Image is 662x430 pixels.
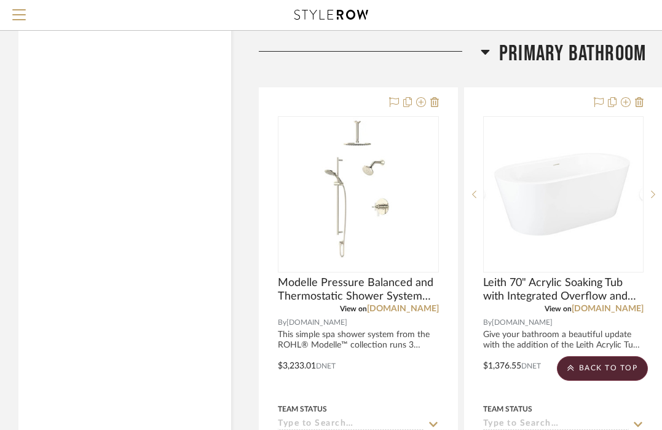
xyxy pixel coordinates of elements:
span: By [483,317,492,328]
span: Modelle Pressure Balanced and Thermostatic Shower System with Shower Head, Hand Shower, Slide Bar... [278,276,439,303]
a: [DOMAIN_NAME] [367,305,439,313]
scroll-to-top-button: BACK TO TOP [557,356,648,381]
div: 0 [278,117,438,272]
span: View on [340,305,367,313]
span: [DOMAIN_NAME] [492,317,553,328]
img: Leith 70" Acrylic Soaking Tub with Integrated Overflow and Drain [484,149,643,240]
img: Modelle Pressure Balanced and Thermostatic Shower System with Shower Head, Hand Shower, Slide Bar... [311,117,406,271]
div: Team Status [483,404,532,415]
span: Leith 70" Acrylic Soaking Tub with Integrated Overflow and Drain [483,276,644,303]
span: [DOMAIN_NAME] [286,317,347,328]
div: 0 [484,117,644,272]
a: [DOMAIN_NAME] [572,305,644,313]
span: Primary Bathroom [499,41,646,67]
div: Team Status [278,404,327,415]
span: View on [545,305,572,313]
span: By [278,317,286,328]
